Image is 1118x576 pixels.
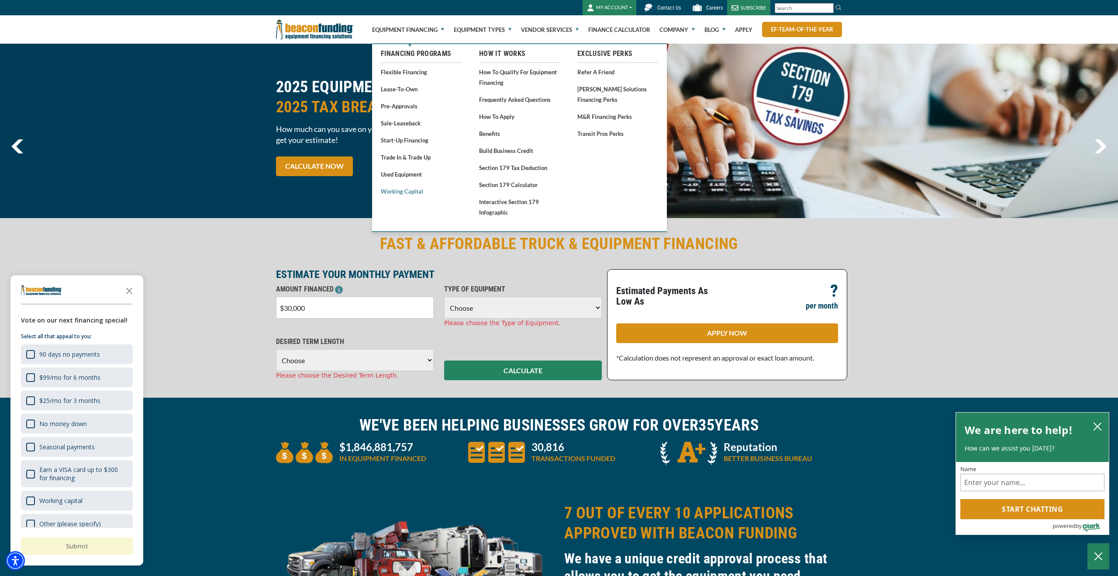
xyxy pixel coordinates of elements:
[276,284,434,295] p: AMOUNT FINANCED
[372,16,444,44] a: Equipment Financing
[276,269,602,280] p: ESTIMATE YOUR MONTHLY PAYMENT
[39,420,87,428] div: No money down
[479,179,560,190] a: Section 179 Calculator
[276,559,554,567] a: equipment collage
[381,169,462,180] a: Used Equipment
[660,442,717,465] img: A + icon
[381,135,462,146] a: Start-Up Financing
[276,337,434,347] p: DESIRED TERM LENGTH
[659,16,695,44] a: Company
[577,49,658,59] a: Exclusive Perks
[381,66,462,77] a: Flexible Financing
[381,101,462,111] a: Pre-approvals
[564,503,842,543] h2: 7 OUT OF EVERY 10 APPLICATIONS APPROVED WITH BEACON FUNDING
[21,391,133,410] div: $25/mo for 3 months
[1076,520,1082,531] span: by
[479,196,560,218] a: Interactive Section 179 Infographic
[762,22,842,37] a: ef-team-of-the-year
[276,234,842,254] h2: FAST & AFFORDABLE TRUCK & EQUIPMENT FINANCING
[381,152,462,163] a: Trade In & Trade Up
[381,118,462,128] a: Sale-Leaseback
[381,186,462,197] a: Working Capital
[806,301,838,311] p: per month
[479,94,560,105] a: Frequently Asked Questions
[577,83,658,105] a: [PERSON_NAME] Solutions Financing Perks
[775,3,834,13] input: Search
[39,373,100,382] div: $99/mo for 6 months
[6,551,25,570] div: Accessibility Menu
[1052,520,1075,531] span: powered
[577,66,658,77] a: Refer a Friend
[381,83,462,94] a: Lease-To-Own
[21,414,133,434] div: No money down
[724,442,812,452] p: Reputation
[724,453,812,464] p: BETTER BUSINESS BUREAU
[1087,543,1109,569] button: Close Chatbox
[276,124,554,146] span: How much can you save on your taxes by financing equipment in [DATE]? Click to get your estimate!
[444,284,602,295] p: TYPE OF EQUIPMENT
[21,316,133,325] div: Vote on our next financing special!
[21,491,133,510] div: Working capital
[339,453,426,464] p: IN EQUIPMENT FINANCED
[965,444,1100,453] p: How can we assist you [DATE]?
[39,520,101,528] div: Other (please specify)
[21,285,62,295] img: Company logo
[11,139,23,153] img: Left Navigator
[616,323,838,343] a: APPLY NOW
[21,460,133,487] div: Earn a VISA card up to $300 for financing
[21,332,133,341] p: Select all that appeal to you:
[735,16,752,44] a: Apply
[11,139,23,153] a: previous
[825,5,832,12] a: Clear search text
[960,499,1104,519] button: Start chatting
[39,496,83,505] div: Working capital
[381,49,462,59] a: Financing Programs
[965,421,1073,439] h2: We are here to help!
[616,354,814,362] span: *Calculation does not represent an approval or exact loan amount.
[479,128,560,139] a: Benefits
[960,474,1104,491] input: Name
[521,16,579,44] a: Vendor Services
[956,412,1109,535] div: olark chatbox
[531,453,615,464] p: TRANSACTIONS FUNDED
[276,156,353,176] a: CALCULATE NOW
[39,443,95,451] div: Seasonal payments
[479,111,560,122] a: How to Apply
[577,111,658,122] a: M&R Financing Perks
[704,16,725,44] a: Blog
[479,66,560,88] a: How to Qualify for Equipment Financing
[706,5,723,11] span: Careers
[616,286,722,307] p: Estimated Payments As Low As
[479,145,560,156] a: Build Business Credit
[531,442,615,452] p: 30,816
[657,5,681,11] span: Contact Us
[1052,520,1109,534] a: Powered by Olark - open in a new tab
[960,466,1104,472] label: Name
[21,538,133,555] button: Submit
[588,16,650,44] a: Finance Calculator
[121,281,138,299] button: Close the survey
[276,415,842,435] h2: WE'VE BEEN HELPING BUSINESSES GROW FOR OVER YEARS
[1094,139,1107,153] a: next
[1094,139,1107,153] img: Right Navigator
[276,97,554,117] span: 2025 TAX BREAKS
[39,350,100,358] div: 90 days no payments
[444,319,602,328] div: Please choose the Type of Equipment.
[1090,420,1104,432] button: close chatbox
[339,442,426,452] p: $1,846,881,757
[830,286,838,296] p: ?
[39,465,128,482] div: Earn a VISA card up to $300 for financing
[444,361,602,380] button: CALCULATE
[39,396,100,405] div: $25/mo for 3 months
[276,371,434,380] div: Please choose the Desired Term Length.
[21,514,133,534] div: Other (please specify)
[577,128,658,139] a: Transit Pros Perks
[479,49,560,59] a: How It Works
[276,15,354,44] img: Beacon Funding Corporation logo
[698,416,714,434] span: 35
[21,437,133,457] div: Seasonal payments
[276,297,434,319] input: $
[468,442,525,463] img: three document icons to convery large amount of transactions funded
[835,4,842,11] img: Search
[454,16,511,44] a: Equipment Types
